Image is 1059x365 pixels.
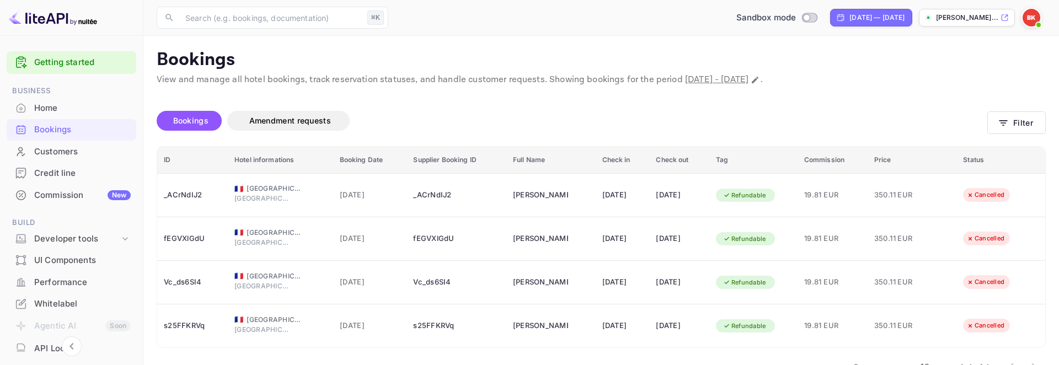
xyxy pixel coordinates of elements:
div: ⌘K [367,10,384,25]
th: Check in [596,147,650,174]
div: UI Components [7,250,136,271]
div: Refundable [716,232,773,246]
div: CommissionNew [7,185,136,206]
div: Developer tools [7,229,136,249]
th: Supplier Booking ID [407,147,506,174]
div: Performance [7,272,136,293]
th: Price [868,147,957,174]
img: LiteAPI logo [9,9,97,26]
div: Cancelled [959,319,1012,332]
div: [DATE] [602,317,643,335]
div: [DATE] [656,317,702,335]
div: Whitelabel [7,293,136,315]
div: Customers [34,146,131,158]
th: ID [157,147,228,174]
div: [DATE] [602,230,643,248]
div: Vc_ds6SI4 [164,273,221,291]
span: [GEOGRAPHIC_DATA] [234,238,290,248]
table: booking table [157,147,1045,348]
span: France [234,185,243,192]
div: Cancelled [959,275,1012,289]
div: Home [34,102,131,115]
span: 350.11 EUR [874,233,929,245]
div: fEGVXlGdU [413,230,500,248]
div: [DATE] [602,273,643,291]
span: 350.11 EUR [874,320,929,332]
p: View and manage all hotel bookings, track reservation statuses, and handle customer requests. Sho... [157,73,1046,87]
div: Developer tools [34,233,120,245]
th: Commission [798,147,868,174]
div: [DATE] [656,230,702,248]
div: _ACrNdIJ2 [413,186,500,204]
div: s25FFKRVq [164,317,221,335]
span: Business [7,85,136,97]
span: France [234,229,243,236]
button: Change date range [750,74,761,85]
a: CommissionNew [7,185,136,205]
th: Booking Date [333,147,407,174]
div: Cancelled [959,232,1012,245]
div: Switch to Production mode [732,12,822,24]
a: Bookings [7,119,136,139]
div: Cancelled [959,188,1012,202]
span: [GEOGRAPHIC_DATA] [247,184,302,194]
div: Credit line [34,167,131,180]
span: [DATE] [340,233,400,245]
a: Home [7,98,136,118]
div: [DATE] [656,186,702,204]
div: Customers [7,141,136,163]
div: Performance [34,276,131,289]
div: Bill Holder [513,186,568,204]
span: France [234,316,243,323]
div: API Logs [34,342,131,355]
div: _ACrNdIJ2 [164,186,221,204]
div: [DATE] [602,186,643,204]
div: Commission [34,189,131,202]
a: Performance [7,272,136,292]
button: Collapse navigation [62,336,82,356]
span: 350.11 EUR [874,276,929,288]
a: Whitelabel [7,293,136,314]
div: Refundable [716,319,773,333]
div: Refundable [716,189,773,202]
a: Customers [7,141,136,162]
p: [PERSON_NAME]... [936,13,998,23]
span: 19.81 EUR [804,320,861,332]
p: Bookings [157,49,1046,71]
span: France [234,272,243,280]
span: 19.81 EUR [804,189,861,201]
div: UI Components [34,254,131,267]
span: [GEOGRAPHIC_DATA] [234,194,290,203]
span: [DATE] [340,320,400,332]
div: Bill Holder [513,230,568,248]
span: [GEOGRAPHIC_DATA] [247,228,302,238]
span: [GEOGRAPHIC_DATA] [247,271,302,281]
div: s25FFKRVq [413,317,500,335]
th: Status [956,147,1045,174]
a: API Logs [7,338,136,358]
div: Bookings [34,124,131,136]
div: Bill Holder [513,317,568,335]
span: 19.81 EUR [804,233,861,245]
div: Refundable [716,276,773,289]
span: [GEOGRAPHIC_DATA] [234,325,290,335]
span: Build [7,217,136,229]
input: Search (e.g. bookings, documentation) [179,7,363,29]
th: Check out [649,147,709,174]
span: [DATE] [340,189,400,201]
span: 350.11 EUR [874,189,929,201]
span: [DATE] - [DATE] [685,74,748,85]
div: Getting started [7,51,136,74]
div: Whitelabel [34,298,131,310]
img: Bill Kyriazopoulos [1023,9,1040,26]
span: 19.81 EUR [804,276,861,288]
a: Getting started [34,56,131,69]
a: UI Components [7,250,136,270]
span: Bookings [173,116,208,125]
span: Sandbox mode [736,12,796,24]
div: Vc_ds6SI4 [413,273,500,291]
div: API Logs [7,338,136,359]
div: New [108,190,131,200]
button: Filter [987,111,1046,134]
div: [DATE] — [DATE] [849,13,905,23]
